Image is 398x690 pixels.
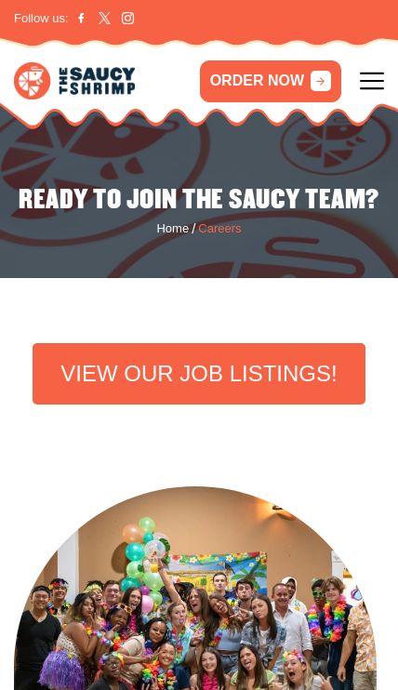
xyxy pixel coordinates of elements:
[198,219,241,238] span: Careers
[200,60,341,102] a: ORDER NOW
[156,219,189,238] a: Home
[33,343,365,405] a: VIEW OUR JOB LISTINGS!
[14,62,135,99] img: logo
[192,219,195,240] span: /
[14,9,69,28] span: Follow us:
[14,185,384,217] h2: READY TO JOIN THE SAUCY TEAM?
